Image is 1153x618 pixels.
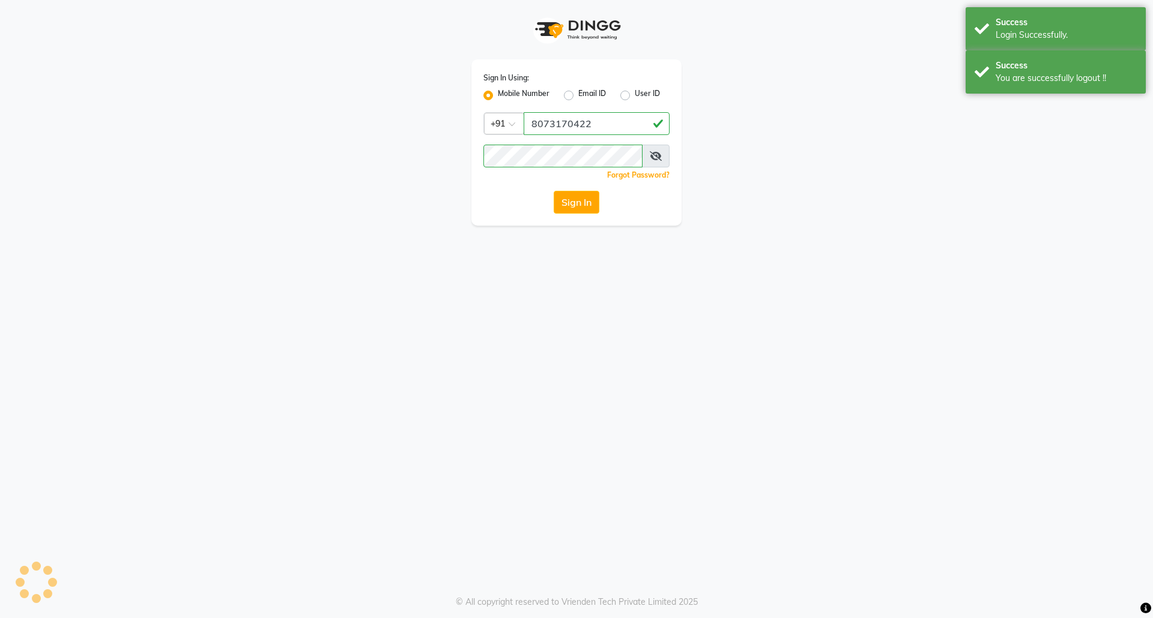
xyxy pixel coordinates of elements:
div: Login Successfully. [996,29,1137,41]
div: Success [996,59,1137,72]
label: Sign In Using: [483,73,529,83]
a: Forgot Password? [607,170,670,179]
button: Sign In [554,191,599,214]
img: logo1.svg [528,12,625,47]
div: Success [996,16,1137,29]
label: Mobile Number [498,88,549,103]
label: User ID [635,88,660,103]
div: You are successfully logout !! [996,72,1137,85]
label: Email ID [578,88,606,103]
input: Username [524,112,670,135]
input: Username [483,145,643,167]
